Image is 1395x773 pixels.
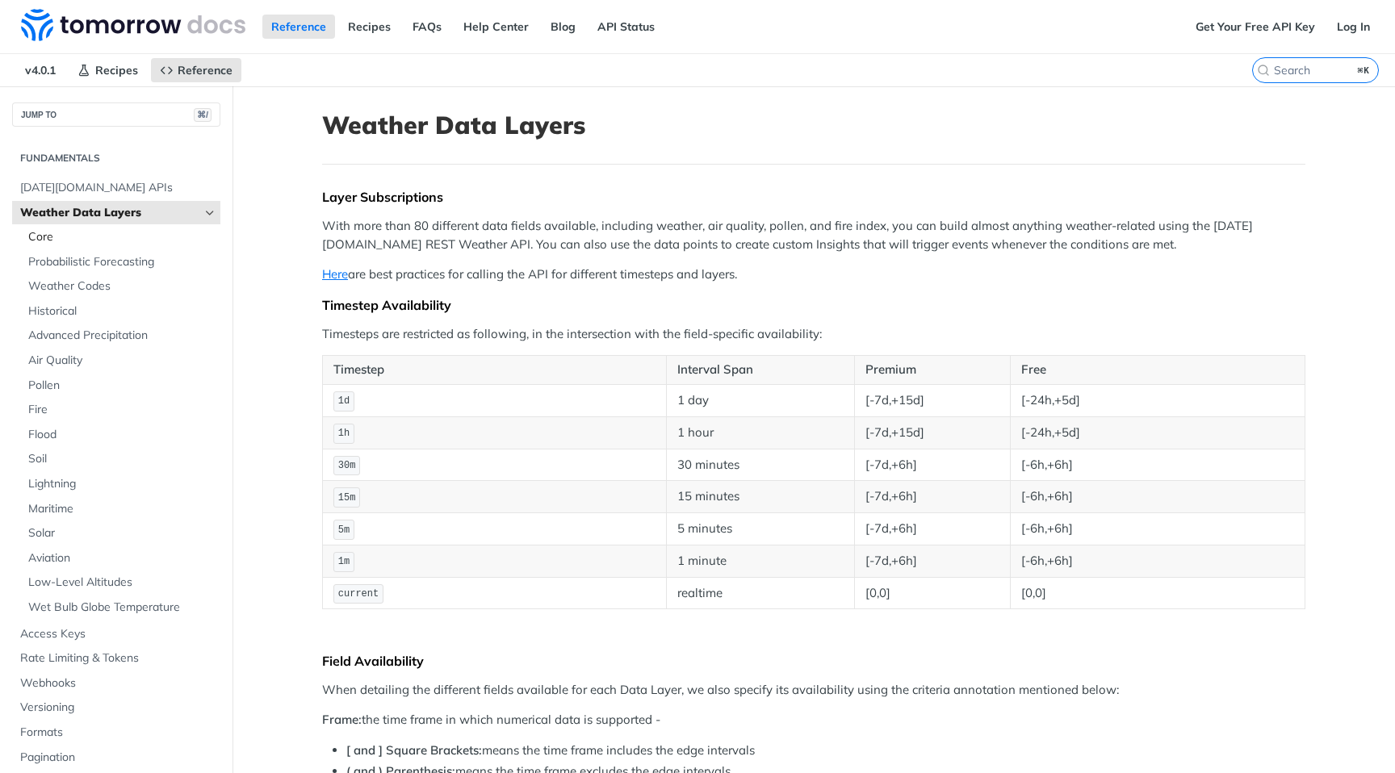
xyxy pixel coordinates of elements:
[12,696,220,720] a: Versioning
[322,325,1305,344] p: Timesteps are restricted as following, in the intersection with the field-specific availability:
[12,622,220,646] a: Access Keys
[20,472,220,496] a: Lightning
[20,497,220,521] a: Maritime
[1010,384,1305,416] td: [-24h,+5d]
[28,575,216,591] span: Low-Level Altitudes
[28,328,216,344] span: Advanced Precipitation
[20,675,216,692] span: Webhooks
[28,402,216,418] span: Fire
[12,746,220,770] a: Pagination
[20,250,220,274] a: Probabilistic Forecasting
[20,570,220,595] a: Low-Level Altitudes
[12,721,220,745] a: Formats
[12,201,220,225] a: Weather Data LayersHide subpages for Weather Data Layers
[666,481,854,513] td: 15 minutes
[21,9,245,41] img: Tomorrow.io Weather API Docs
[28,303,216,320] span: Historical
[28,525,216,541] span: Solar
[20,650,216,666] span: Rate Limiting & Tokens
[203,207,216,219] button: Hide subpages for Weather Data Layers
[322,711,1305,729] p: the time frame in which numerical data is supported -
[20,324,220,348] a: Advanced Precipitation
[12,176,220,200] a: [DATE][DOMAIN_NAME] APIs
[346,742,482,758] strong: [ and ] Square Brackets:
[28,378,216,394] span: Pollen
[666,416,854,449] td: 1 hour
[20,398,220,422] a: Fire
[322,189,1305,205] div: Layer Subscriptions
[20,546,220,570] a: Aviation
[666,545,854,577] td: 1 minute
[28,501,216,517] span: Maritime
[589,15,664,39] a: API Status
[322,712,362,727] strong: Frame:
[855,416,1011,449] td: [-7d,+15d]
[1257,64,1270,77] svg: Search
[339,15,400,39] a: Recipes
[20,521,220,545] a: Solar
[20,349,220,373] a: Air Quality
[338,428,350,439] span: 1h
[20,274,220,299] a: Weather Codes
[20,725,216,741] span: Formats
[346,742,1305,760] li: means the time frame includes the edge intervals
[1354,62,1374,78] kbd: ⌘K
[28,550,216,566] span: Aviation
[12,646,220,671] a: Rate Limiting & Tokens
[12,102,220,127] button: JUMP TO⌘/
[404,15,450,39] a: FAQs
[194,108,212,122] span: ⌘/
[28,353,216,369] span: Air Quality
[262,15,335,39] a: Reference
[16,58,65,82] span: v4.0.1
[1328,15,1379,39] a: Log In
[855,384,1011,416] td: [-7d,+15d]
[20,595,220,620] a: Wet Bulb Globe Temperature
[69,58,147,82] a: Recipes
[323,356,667,385] th: Timestep
[151,58,241,82] a: Reference
[28,229,216,245] span: Core
[855,577,1011,609] td: [0,0]
[20,447,220,471] a: Soil
[1010,481,1305,513] td: [-6h,+6h]
[455,15,538,39] a: Help Center
[855,449,1011,481] td: [-7d,+6h]
[178,63,232,77] span: Reference
[338,588,379,600] span: current
[322,297,1305,313] div: Timestep Availability
[855,545,1011,577] td: [-7d,+6h]
[666,577,854,609] td: realtime
[1010,545,1305,577] td: [-6h,+6h]
[322,266,348,282] a: Here
[28,600,216,616] span: Wet Bulb Globe Temperature
[20,225,220,249] a: Core
[28,427,216,443] span: Flood
[1010,577,1305,609] td: [0,0]
[28,476,216,492] span: Lightning
[20,423,220,447] a: Flood
[12,671,220,696] a: Webhooks
[20,180,216,196] span: [DATE][DOMAIN_NAME] APIs
[1010,356,1305,385] th: Free
[855,513,1011,545] td: [-7d,+6h]
[20,750,216,766] span: Pagination
[338,460,356,471] span: 30m
[1010,449,1305,481] td: [-6h,+6h]
[855,481,1011,513] td: [-7d,+6h]
[1010,416,1305,449] td: [-24h,+5d]
[666,356,854,385] th: Interval Span
[20,374,220,398] a: Pollen
[666,449,854,481] td: 30 minutes
[20,700,216,716] span: Versioning
[95,63,138,77] span: Recipes
[338,556,350,567] span: 1m
[322,265,1305,284] p: are best practices for calling the API for different timesteps and layers.
[322,681,1305,700] p: When detailing the different fields available for each Data Layer, we also specify its availabili...
[1010,513,1305,545] td: [-6h,+6h]
[12,151,220,165] h2: Fundamentals
[855,356,1011,385] th: Premium
[1187,15,1324,39] a: Get Your Free API Key
[542,15,584,39] a: Blog
[28,451,216,467] span: Soil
